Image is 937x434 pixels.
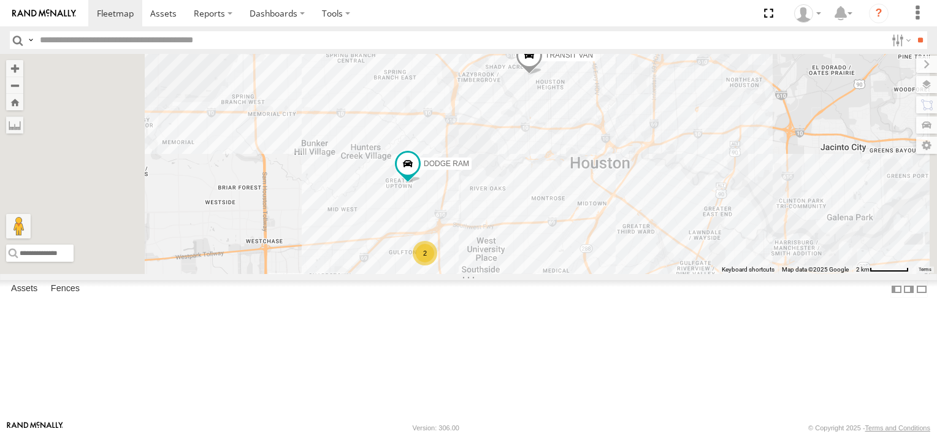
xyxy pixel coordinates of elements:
label: Search Filter Options [887,31,913,49]
label: Assets [5,281,44,298]
label: Measure [6,116,23,134]
button: Zoom out [6,77,23,94]
span: Map data ©2025 Google [782,266,849,273]
a: Terms [919,267,931,272]
label: Dock Summary Table to the Right [903,280,915,298]
a: Terms and Conditions [865,424,930,432]
button: Drag Pegman onto the map to open Street View [6,214,31,238]
label: Search Query [26,31,36,49]
a: Visit our Website [7,422,63,434]
div: 2 [413,241,437,265]
button: Map Scale: 2 km per 60 pixels [852,265,912,274]
span: TRANSIT VAN [545,51,593,59]
div: Version: 306.00 [413,424,459,432]
div: Lupe Hernandez [790,4,825,23]
button: Zoom in [6,60,23,77]
button: Zoom Home [6,94,23,110]
label: Fences [45,281,86,298]
img: rand-logo.svg [12,9,76,18]
span: DODGE RAM [424,159,469,167]
i: ? [869,4,889,23]
label: Map Settings [916,137,937,154]
button: Keyboard shortcuts [722,265,774,274]
div: © Copyright 2025 - [808,424,930,432]
span: 2 km [856,266,870,273]
label: Dock Summary Table to the Left [890,280,903,298]
label: Hide Summary Table [916,280,928,298]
